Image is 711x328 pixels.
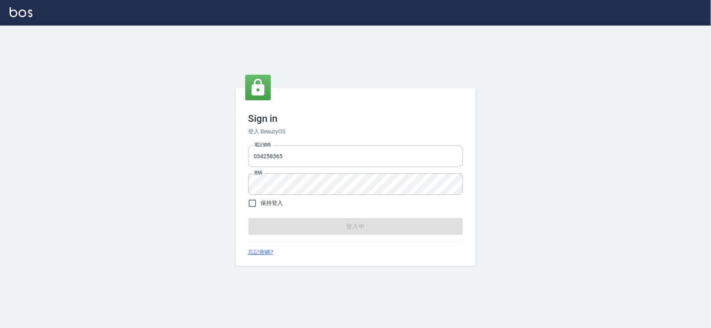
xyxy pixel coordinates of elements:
img: Logo [10,7,32,17]
span: 保持登入 [261,199,283,207]
label: 電話號碼 [254,142,271,148]
h6: 登入 BeautyOS [248,127,463,136]
label: 密碼 [254,170,262,176]
h3: Sign in [248,113,463,124]
a: 忘記密碼? [248,248,274,256]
